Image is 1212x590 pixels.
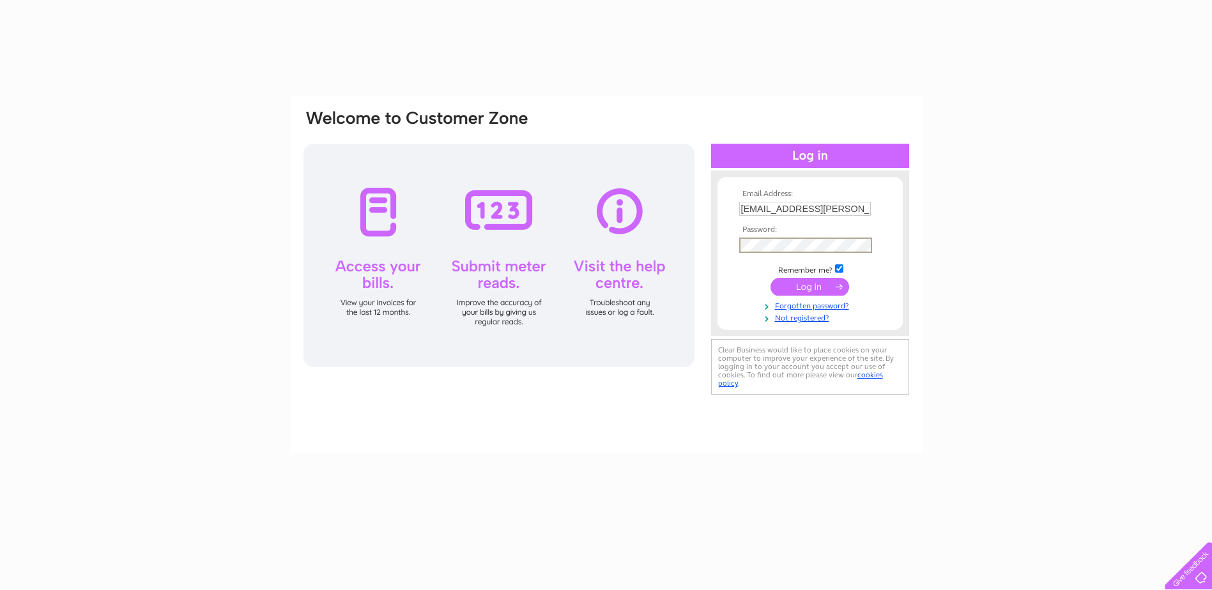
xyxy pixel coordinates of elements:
[736,190,884,199] th: Email Address:
[739,299,884,311] a: Forgotten password?
[739,311,884,323] a: Not registered?
[718,370,883,388] a: cookies policy
[771,278,849,296] input: Submit
[711,339,909,395] div: Clear Business would like to place cookies on your computer to improve your experience of the sit...
[736,225,884,234] th: Password:
[736,262,884,275] td: Remember me?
